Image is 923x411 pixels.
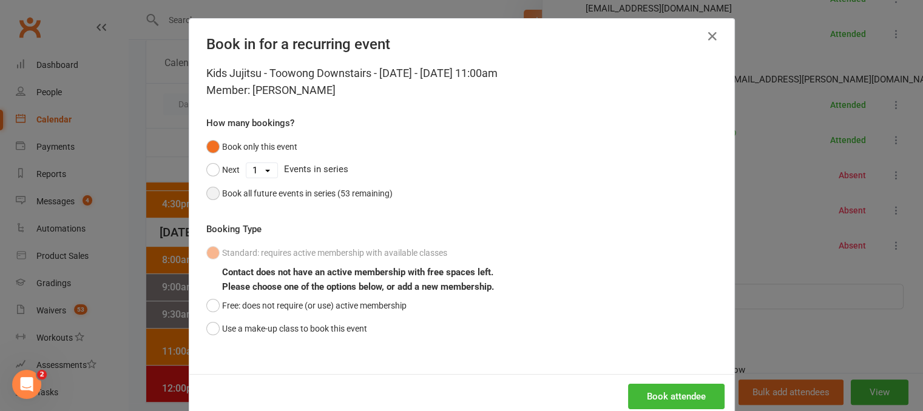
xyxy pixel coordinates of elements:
[12,370,41,399] iframe: Intercom live chat
[222,267,493,278] b: Contact does not have an active membership with free spaces left.
[206,317,367,340] button: Use a make-up class to book this event
[206,158,240,181] button: Next
[222,187,393,200] div: Book all future events in series (53 remaining)
[206,135,297,158] button: Book only this event
[628,384,725,409] button: Book attendee
[206,182,393,205] button: Book all future events in series (53 remaining)
[206,65,717,99] div: Kids Jujitsu - Toowong Downstairs - [DATE] - [DATE] 11:00am Member: [PERSON_NAME]
[206,116,294,130] label: How many bookings?
[703,27,722,46] button: Close
[206,222,262,236] label: Booking Type
[222,281,494,292] b: Please choose one of the options below, or add a new membership.
[37,370,47,379] span: 2
[206,294,407,317] button: Free: does not require (or use) active membership
[206,36,717,53] h4: Book in for a recurring event
[206,158,717,181] div: Events in series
